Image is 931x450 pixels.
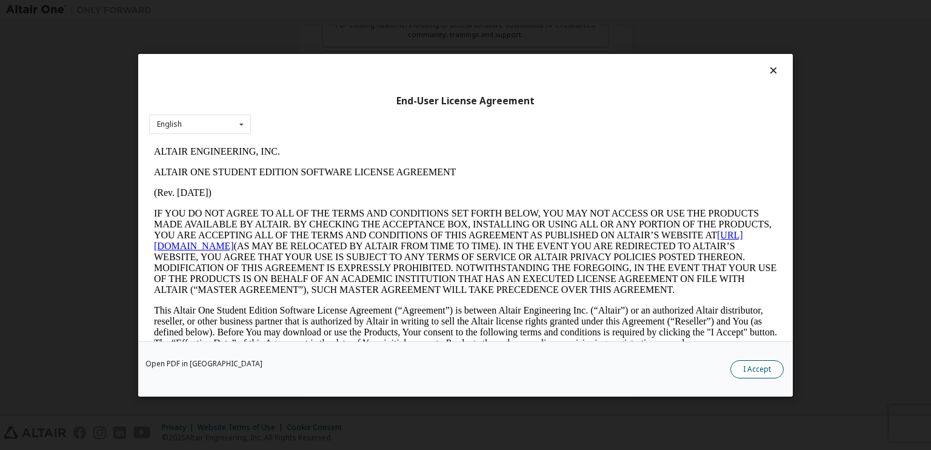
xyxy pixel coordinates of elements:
p: ALTAIR ONE STUDENT EDITION SOFTWARE LICENSE AGREEMENT [5,25,628,36]
p: IF YOU DO NOT AGREE TO ALL OF THE TERMS AND CONDITIONS SET FORTH BELOW, YOU MAY NOT ACCESS OR USE... [5,67,628,154]
div: English [157,121,182,128]
p: ALTAIR ENGINEERING, INC. [5,5,628,16]
div: End-User License Agreement [149,95,782,107]
a: Open PDF in [GEOGRAPHIC_DATA] [145,360,262,367]
button: I Accept [730,360,784,378]
p: This Altair One Student Edition Software License Agreement (“Agreement”) is between Altair Engine... [5,164,628,207]
a: [URL][DOMAIN_NAME] [5,89,594,110]
p: (Rev. [DATE]) [5,46,628,57]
